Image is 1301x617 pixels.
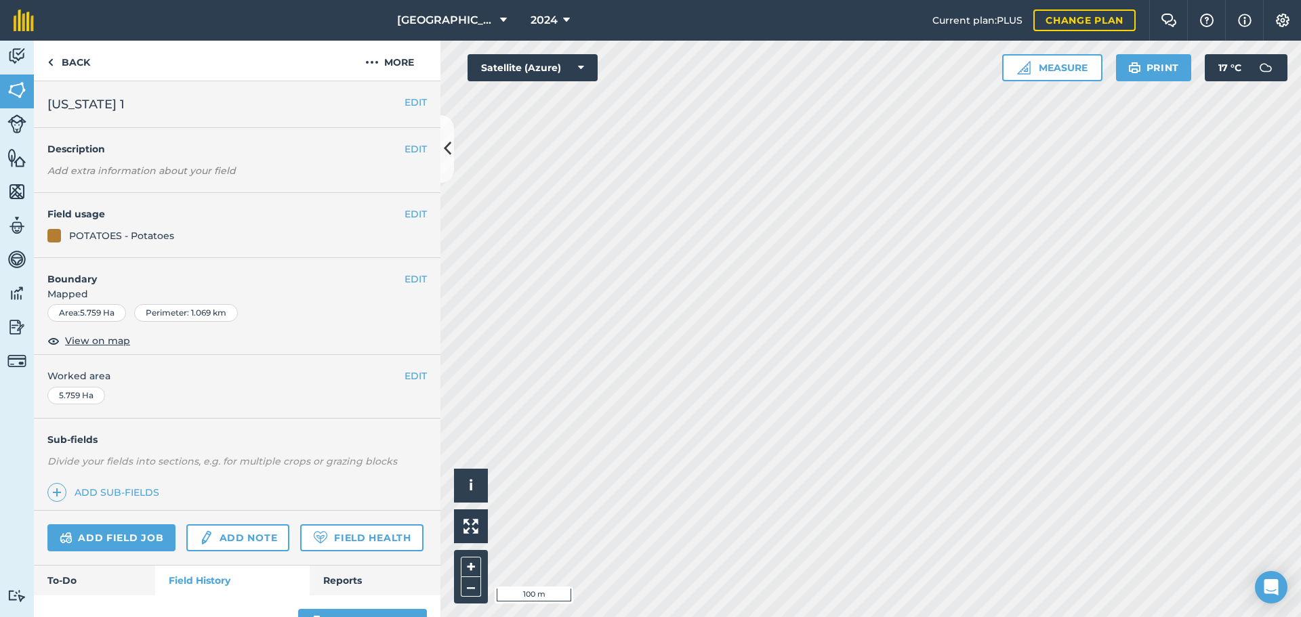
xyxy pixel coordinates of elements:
span: [US_STATE] 1 [47,95,125,114]
img: svg+xml;base64,PHN2ZyB4bWxucz0iaHR0cDovL3d3dy53My5vcmcvMjAwMC9zdmciIHdpZHRoPSI1NiIgaGVpZ2h0PSI2MC... [7,182,26,202]
img: svg+xml;base64,PD94bWwgdmVyc2lvbj0iMS4wIiBlbmNvZGluZz0idXRmLTgiPz4KPCEtLSBHZW5lcmF0b3I6IEFkb2JlIE... [7,46,26,66]
a: Back [34,41,104,81]
img: svg+xml;base64,PHN2ZyB4bWxucz0iaHR0cDovL3d3dy53My5vcmcvMjAwMC9zdmciIHdpZHRoPSI1NiIgaGVpZ2h0PSI2MC... [7,148,26,168]
span: Worked area [47,368,427,383]
button: EDIT [405,368,427,383]
a: Add field job [47,524,175,551]
img: svg+xml;base64,PHN2ZyB4bWxucz0iaHR0cDovL3d3dy53My5vcmcvMjAwMC9zdmciIHdpZHRoPSIxOCIgaGVpZ2h0PSIyNC... [47,333,60,349]
img: fieldmargin Logo [14,9,34,31]
img: svg+xml;base64,PD94bWwgdmVyc2lvbj0iMS4wIiBlbmNvZGluZz0idXRmLTgiPz4KPCEtLSBHZW5lcmF0b3I6IEFkb2JlIE... [7,215,26,236]
img: A question mark icon [1199,14,1215,27]
button: EDIT [405,95,427,110]
span: Mapped [34,286,440,301]
img: A cog icon [1275,14,1291,27]
img: svg+xml;base64,PD94bWwgdmVyc2lvbj0iMS4wIiBlbmNvZGluZz0idXRmLTgiPz4KPCEtLSBHZW5lcmF0b3I6IEFkb2JlIE... [7,114,26,133]
div: 5.759 Ha [47,387,105,404]
img: svg+xml;base64,PD94bWwgdmVyc2lvbj0iMS4wIiBlbmNvZGluZz0idXRmLTgiPz4KPCEtLSBHZW5lcmF0b3I6IEFkb2JlIE... [60,530,73,546]
button: EDIT [405,207,427,221]
a: Add note [186,524,289,551]
img: Two speech bubbles overlapping with the left bubble in the forefront [1161,14,1177,27]
button: EDIT [405,142,427,156]
img: svg+xml;base64,PD94bWwgdmVyc2lvbj0iMS4wIiBlbmNvZGluZz0idXRmLTgiPz4KPCEtLSBHZW5lcmF0b3I6IEFkb2JlIE... [7,249,26,270]
button: Satellite (Azure) [468,54,598,81]
img: Ruler icon [1017,61,1031,75]
img: svg+xml;base64,PHN2ZyB4bWxucz0iaHR0cDovL3d3dy53My5vcmcvMjAwMC9zdmciIHdpZHRoPSIxNCIgaGVpZ2h0PSIyNC... [52,484,62,501]
img: svg+xml;base64,PD94bWwgdmVyc2lvbj0iMS4wIiBlbmNvZGluZz0idXRmLTgiPz4KPCEtLSBHZW5lcmF0b3I6IEFkb2JlIE... [7,589,26,602]
img: svg+xml;base64,PHN2ZyB4bWxucz0iaHR0cDovL3d3dy53My5vcmcvMjAwMC9zdmciIHdpZHRoPSIxOSIgaGVpZ2h0PSIyNC... [1128,60,1141,76]
img: svg+xml;base64,PHN2ZyB4bWxucz0iaHR0cDovL3d3dy53My5vcmcvMjAwMC9zdmciIHdpZHRoPSI1NiIgaGVpZ2h0PSI2MC... [7,80,26,100]
a: Add sub-fields [47,483,165,502]
img: svg+xml;base64,PHN2ZyB4bWxucz0iaHR0cDovL3d3dy53My5vcmcvMjAwMC9zdmciIHdpZHRoPSI5IiBoZWlnaHQ9IjI0Ii... [47,54,54,70]
div: Open Intercom Messenger [1255,571,1287,603]
a: Field History [155,566,309,595]
img: svg+xml;base64,PD94bWwgdmVyc2lvbj0iMS4wIiBlbmNvZGluZz0idXRmLTgiPz4KPCEtLSBHZW5lcmF0b3I6IEFkb2JlIE... [1252,54,1279,81]
button: Print [1116,54,1192,81]
div: Perimeter : 1.069 km [134,304,238,322]
img: svg+xml;base64,PD94bWwgdmVyc2lvbj0iMS4wIiBlbmNvZGluZz0idXRmLTgiPz4KPCEtLSBHZW5lcmF0b3I6IEFkb2JlIE... [7,352,26,370]
span: 2024 [531,12,558,28]
h4: Description [47,142,427,156]
button: EDIT [405,272,427,286]
button: 17 °C [1205,54,1287,81]
img: svg+xml;base64,PD94bWwgdmVyc2lvbj0iMS4wIiBlbmNvZGluZz0idXRmLTgiPz4KPCEtLSBHZW5lcmF0b3I6IEFkb2JlIE... [7,283,26,303]
span: i [469,477,473,494]
h4: Boundary [34,258,405,286]
span: [GEOGRAPHIC_DATA] [397,12,495,28]
img: svg+xml;base64,PD94bWwgdmVyc2lvbj0iMS4wIiBlbmNvZGluZz0idXRmLTgiPz4KPCEtLSBHZW5lcmF0b3I6IEFkb2JlIE... [199,530,213,546]
div: Area : 5.759 Ha [47,304,126,322]
em: Divide your fields into sections, e.g. for multiple crops or grazing blocks [47,455,397,467]
img: svg+xml;base64,PHN2ZyB4bWxucz0iaHR0cDovL3d3dy53My5vcmcvMjAwMC9zdmciIHdpZHRoPSIxNyIgaGVpZ2h0PSIxNy... [1238,12,1252,28]
h4: Sub-fields [34,432,440,447]
a: To-Do [34,566,155,595]
button: Measure [1002,54,1102,81]
button: More [339,41,440,81]
img: svg+xml;base64,PHN2ZyB4bWxucz0iaHR0cDovL3d3dy53My5vcmcvMjAwMC9zdmciIHdpZHRoPSIyMCIgaGVpZ2h0PSIyNC... [365,54,379,70]
span: 17 ° C [1218,54,1241,81]
a: Field Health [300,524,423,551]
button: – [461,577,481,597]
img: svg+xml;base64,PD94bWwgdmVyc2lvbj0iMS4wIiBlbmNvZGluZz0idXRmLTgiPz4KPCEtLSBHZW5lcmF0b3I6IEFkb2JlIE... [7,317,26,337]
a: Change plan [1033,9,1136,31]
span: View on map [65,333,130,348]
button: i [454,469,488,503]
h4: Field usage [47,207,405,221]
span: Current plan : PLUS [932,13,1023,28]
div: POTATOES - Potatoes [69,228,174,243]
button: View on map [47,333,130,349]
button: + [461,557,481,577]
img: Four arrows, one pointing top left, one top right, one bottom right and the last bottom left [463,519,478,534]
a: Reports [310,566,440,595]
em: Add extra information about your field [47,165,236,177]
